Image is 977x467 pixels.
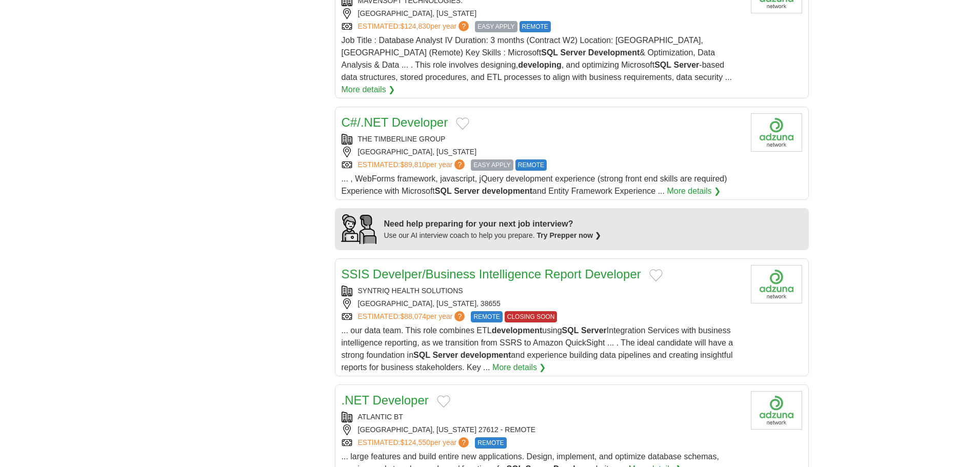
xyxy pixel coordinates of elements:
strong: Development [588,48,640,57]
span: REMOTE [475,437,506,449]
strong: Server [581,326,607,335]
strong: development [461,351,511,359]
span: CLOSING SOON [505,311,557,322]
a: More details ❯ [667,185,721,197]
strong: SQL [562,326,579,335]
span: ? [458,437,469,448]
img: Company logo [751,113,802,152]
span: $88,074 [400,312,426,320]
a: ESTIMATED:$124,550per year? [358,437,471,449]
div: SYNTRIQ HEALTH SOLUTIONS [342,286,743,296]
span: ? [454,159,465,170]
button: Add to favorite jobs [456,117,469,130]
span: $124,830 [400,22,430,30]
strong: Server [673,60,699,69]
button: Add to favorite jobs [649,269,663,281]
span: ? [454,311,465,321]
strong: SQL [654,60,671,69]
a: ESTIMATED:$88,074per year? [358,311,467,322]
div: [GEOGRAPHIC_DATA], [US_STATE] 27612 - REMOTE [342,424,743,435]
span: ? [458,21,469,31]
a: More details ❯ [492,361,546,374]
span: REMOTE [520,21,551,32]
img: Company logo [751,265,802,303]
strong: development [482,187,532,195]
span: ... our data team. This role combines ETL using Integration Services with business intelligence r... [342,326,733,372]
div: [GEOGRAPHIC_DATA], [US_STATE], 38655 [342,298,743,309]
strong: Server [454,187,480,195]
strong: SQL [541,48,558,57]
img: Company logo [751,391,802,430]
strong: Server [561,48,586,57]
div: ATLANTIC BT [342,412,743,422]
span: ... , WebForms framework, javascript, jQuery development experience (strong front end skills are ... [342,174,727,195]
button: Add to favorite jobs [437,395,450,408]
span: Job Title : Database Analyst IV Duration: 3 months (Contract W2) Location: [GEOGRAPHIC_DATA], [GE... [342,36,732,82]
span: REMOTE [515,159,547,171]
span: EASY APPLY [471,159,513,171]
a: ESTIMATED:$89,810per year? [358,159,467,171]
a: More details ❯ [342,84,395,96]
div: [GEOGRAPHIC_DATA], [US_STATE] [342,147,743,157]
div: Need help preparing for your next job interview? [384,218,602,230]
span: EASY APPLY [475,21,517,32]
span: $124,550 [400,438,430,446]
strong: Server [432,351,458,359]
strong: SQL [435,187,452,195]
div: THE TIMBERLINE GROUP [342,134,743,145]
div: [GEOGRAPHIC_DATA], [US_STATE] [342,8,743,19]
strong: development [492,326,543,335]
span: REMOTE [471,311,502,322]
div: Use our AI interview coach to help you prepare. [384,230,602,241]
strong: developing [518,60,561,69]
a: SSIS Develper/Business Intelligence Report Developer [342,267,641,281]
a: Try Prepper now ❯ [537,231,602,239]
a: .NET Developer [342,393,429,407]
span: $89,810 [400,160,426,169]
a: ESTIMATED:$124,830per year? [358,21,471,32]
a: C#/.NET Developer [342,115,448,129]
strong: SQL [413,351,430,359]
